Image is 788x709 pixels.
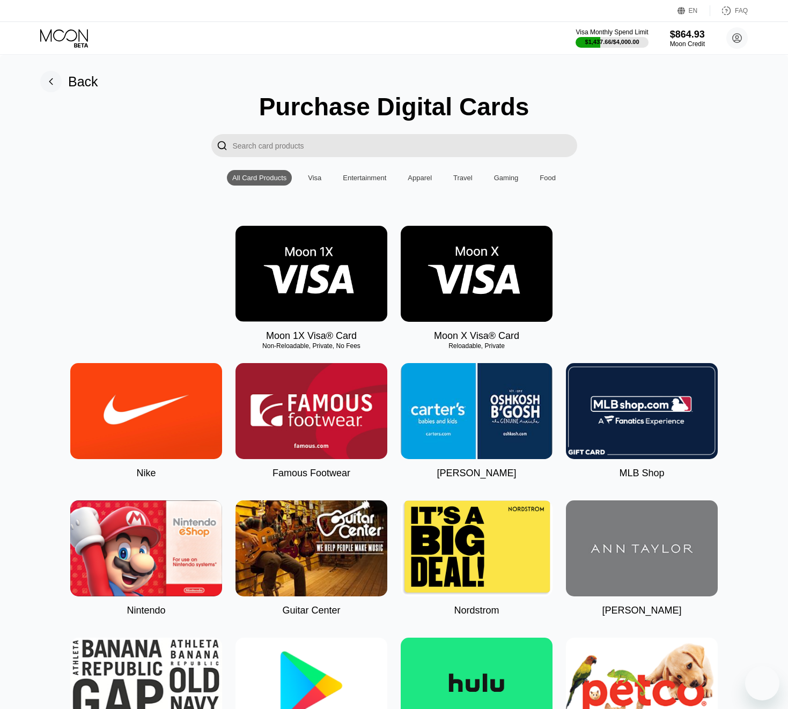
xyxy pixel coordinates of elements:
[127,605,165,616] div: Nintendo
[232,174,286,182] div: All Card Products
[735,7,748,14] div: FAQ
[585,39,639,45] div: $1,437.66 / $4,000.00
[710,5,748,16] div: FAQ
[233,134,577,157] input: Search card products
[576,28,648,36] div: Visa Monthly Spend Limit
[494,174,519,182] div: Gaming
[402,170,437,186] div: Apparel
[136,468,156,479] div: Nike
[670,29,705,48] div: $864.93Moon Credit
[489,170,524,186] div: Gaming
[273,468,350,479] div: Famous Footwear
[68,74,98,90] div: Back
[437,468,516,479] div: [PERSON_NAME]
[227,170,292,186] div: All Card Products
[259,92,529,121] div: Purchase Digital Cards
[303,170,327,186] div: Visa
[689,7,698,14] div: EN
[401,342,553,350] div: Reloadable, Private
[677,5,710,16] div: EN
[602,605,681,616] div: [PERSON_NAME]
[540,174,556,182] div: Food
[745,666,779,700] iframe: Кнопка запуска окна обмена сообщениями
[619,468,664,479] div: MLB Shop
[408,174,432,182] div: Apparel
[453,174,473,182] div: Travel
[282,605,340,616] div: Guitar Center
[448,170,478,186] div: Travel
[670,40,705,48] div: Moon Credit
[454,605,499,616] div: Nordstrom
[40,71,98,92] div: Back
[266,330,357,342] div: Moon 1X Visa® Card
[211,134,233,157] div: 
[343,174,386,182] div: Entertainment
[235,342,387,350] div: Non-Reloadable, Private, No Fees
[670,29,705,40] div: $864.93
[217,139,227,152] div: 
[534,170,561,186] div: Food
[308,174,321,182] div: Visa
[434,330,519,342] div: Moon X Visa® Card
[576,28,648,48] div: Visa Monthly Spend Limit$1,437.66/$4,000.00
[337,170,392,186] div: Entertainment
